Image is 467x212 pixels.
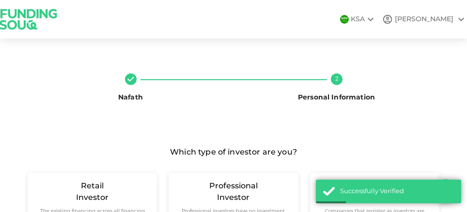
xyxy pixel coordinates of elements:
div: Successfully Verified [340,187,454,197]
text: 2 [335,76,338,82]
div: Retail [81,181,104,192]
div: Investor [76,192,109,204]
span: Nafath [118,94,143,101]
img: flag-sa.b9a346574cdc8950dd34b50780441f57.svg [340,15,349,24]
span: Personal Information [298,94,375,101]
div: [PERSON_NAME] [395,14,453,25]
div: KSA [351,14,376,25]
span: Which type of investor are you? [170,146,297,159]
div: Professional [209,181,258,192]
div: Investor [217,192,249,204]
